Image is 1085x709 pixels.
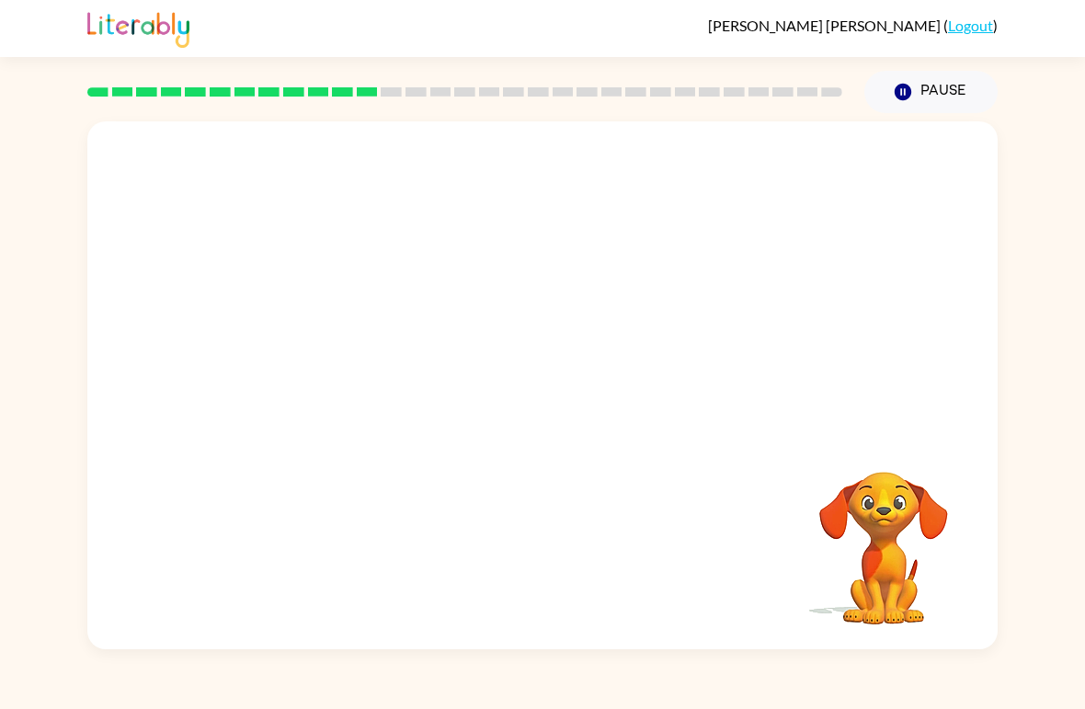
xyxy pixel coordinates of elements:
img: Literably [87,7,189,48]
button: Pause [864,71,998,113]
video: Your browser must support playing .mp4 files to use Literably. Please try using another browser. [792,443,976,627]
div: ( ) [708,17,998,34]
span: [PERSON_NAME] [PERSON_NAME] [708,17,943,34]
a: Logout [948,17,993,34]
